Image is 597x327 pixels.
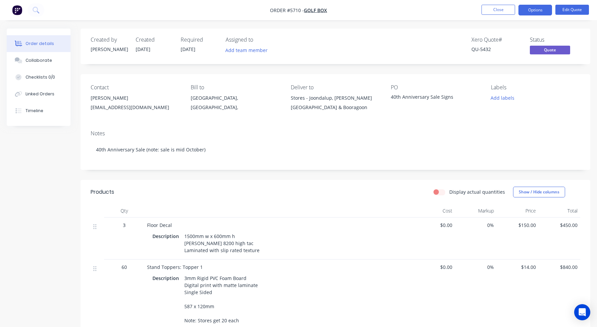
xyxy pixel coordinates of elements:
span: Order #5710 - [270,7,304,13]
div: 40th Anniversary Sale (note: sale is mid October) [91,139,580,160]
div: Notes [91,130,580,137]
span: $0.00 [416,222,452,229]
div: Open Intercom Messenger [574,304,590,320]
span: Stand Toppers: Topper 1 [147,264,203,270]
div: Price [497,204,539,218]
div: QU-5432 [471,46,522,53]
div: [PERSON_NAME][EMAIL_ADDRESS][DOMAIN_NAME] [91,93,180,115]
div: Stores - Joondalup, [PERSON_NAME][GEOGRAPHIC_DATA] & Booragoon [291,93,380,115]
div: Timeline [26,108,43,114]
div: Bill to [191,84,280,91]
div: [PERSON_NAME] [91,46,128,53]
div: Cost [413,204,455,218]
div: Products [91,188,114,196]
div: Order details [26,41,54,47]
span: $450.00 [541,222,578,229]
div: [GEOGRAPHIC_DATA], [GEOGRAPHIC_DATA], [191,93,280,112]
span: $14.00 [499,264,536,271]
div: Deliver to [291,84,380,91]
button: Add team member [226,46,271,55]
div: Xero Quote # [471,37,522,43]
button: Timeline [7,102,71,119]
a: Golf Box [304,7,327,13]
div: [GEOGRAPHIC_DATA], [GEOGRAPHIC_DATA], [191,93,280,115]
span: Floor Decal [147,222,172,228]
div: Description [152,231,182,241]
div: Linked Orders [26,91,54,97]
div: Required [181,37,218,43]
div: 1500mm w x 600mm h [PERSON_NAME] 8200 high tac Laminated with slip rated texture [182,231,262,255]
div: Total [539,204,581,218]
div: Description [152,273,182,283]
div: Checklists 0/0 [26,74,55,80]
div: Labels [491,84,580,91]
div: Stores - Joondalup, [PERSON_NAME][GEOGRAPHIC_DATA] & Booragoon [291,93,380,112]
button: Edit Quote [555,5,589,15]
button: Checklists 0/0 [7,69,71,86]
span: [DATE] [181,46,195,52]
div: [EMAIL_ADDRESS][DOMAIN_NAME] [91,103,180,112]
button: Quote [530,46,570,56]
img: Factory [12,5,22,15]
div: Collaborate [26,57,52,63]
div: Contact [91,84,180,91]
span: 60 [122,264,127,271]
div: 40th Anniversary Sale Signs [391,93,475,103]
button: Add labels [487,93,518,102]
div: Created [136,37,173,43]
label: Display actual quantities [449,188,505,195]
div: Qty [104,204,144,218]
button: Close [481,5,515,15]
button: Show / Hide columns [513,187,565,197]
div: 3mm Rigid PVC Foam Board Digital print with matte laminate Single Sided 587 x 120mm Note: Stores ... [182,273,261,325]
div: PO [391,84,480,91]
div: [PERSON_NAME] [91,93,180,103]
div: Status [530,37,580,43]
span: $150.00 [499,222,536,229]
button: Options [518,5,552,15]
span: $840.00 [541,264,578,271]
div: Assigned to [226,37,293,43]
span: $0.00 [416,264,452,271]
button: Add team member [222,46,271,55]
span: 3 [123,222,126,229]
span: [DATE] [136,46,150,52]
button: Linked Orders [7,86,71,102]
span: 0% [458,222,494,229]
div: Markup [455,204,497,218]
button: Order details [7,35,71,52]
span: 0% [458,264,494,271]
span: Quote [530,46,570,54]
div: Created by [91,37,128,43]
button: Collaborate [7,52,71,69]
